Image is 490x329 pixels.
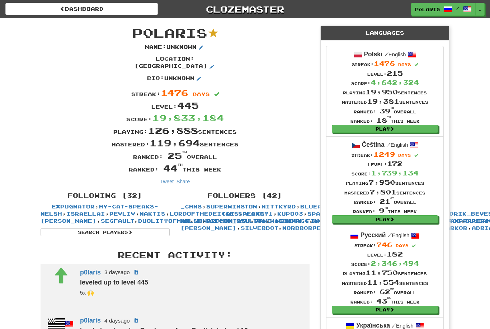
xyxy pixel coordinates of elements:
[392,323,414,329] small: English
[41,218,96,224] a: [PERSON_NAME]
[180,203,202,210] a: _cmns
[41,250,310,260] h3: Recent Activity:
[344,150,425,159] div: Streak:
[342,59,428,68] div: Streak:
[412,244,416,248] span: Streak includes today.
[392,322,396,329] span: /
[367,97,399,105] span: 19,381
[80,268,101,276] a: p0laris
[368,178,395,186] span: 7,950
[342,296,428,306] div: Ranked: this week
[411,3,476,16] a: p0laris /
[262,203,296,210] a: Wittkyrd
[371,169,419,177] span: 1,739,134
[344,187,425,197] div: Mastered sentences
[369,188,396,196] span: 7,801
[387,232,409,238] small: English
[300,203,352,210] a: blueandnerdy
[342,97,428,106] div: Mastered sentences
[313,218,356,224] a: AmenAngelo
[80,317,101,324] a: p0laris
[386,141,391,148] span: /
[332,306,438,314] a: Play
[140,211,165,217] a: Naktis
[35,149,315,162] div: Ranked: overall
[138,218,190,224] a: DuolityOfMan
[35,162,315,174] div: Ranked: this week
[380,288,394,296] span: 62
[41,228,170,236] a: Search Players
[52,203,95,210] a: Expugnator
[147,75,203,83] p: Bio : Unknown
[390,107,394,109] sup: th
[342,78,428,87] div: Score:
[241,225,278,231] a: SilverDot
[321,26,449,41] div: Languages
[35,86,315,99] div: Streak:
[376,297,391,305] span: 43
[180,225,236,231] a: [PERSON_NAME]
[163,163,183,173] span: 44
[145,43,205,52] p: Name : Unknown
[366,269,398,277] span: 11,750
[387,69,403,77] span: 215
[66,211,105,217] a: israellai
[384,207,388,209] sup: th
[344,159,425,168] div: Level:
[206,203,257,210] a: superwinston
[177,100,199,111] span: 445
[456,6,460,11] span: /
[342,259,428,268] div: Score:
[415,6,440,13] span: p0laris
[376,241,392,249] span: 746
[175,189,315,232] div: , , , , , , , , , , , , , , , , , , , , , , , , , , , , , , , , , , , , , , , , ,
[344,168,425,178] div: Score:
[398,153,411,158] span: days
[104,318,130,324] small: 4 days ago
[80,279,148,286] strong: leveled up to level 445
[342,69,428,78] div: Level:
[176,179,190,184] a: Share
[41,192,170,199] h4: Following (32)
[342,268,428,277] div: Playing sentences
[35,189,175,236] div: , , , , , , , , , , , , , , , , , , , , , , , , , , , , , , ,
[387,297,391,300] sup: rd
[332,125,438,133] a: Play
[150,137,200,148] span: 119,694
[169,3,321,15] a: Clozemaster
[270,218,309,224] a: WaggaWagg
[386,142,408,148] small: English
[376,116,391,124] span: 18
[356,322,390,329] strong: Українська
[342,106,428,116] div: Ranked: overall
[366,88,398,96] span: 19,950
[35,124,315,137] div: Playing: sentences
[361,231,386,239] strong: Русский
[35,137,315,149] div: Mastered: sentences
[364,51,382,58] strong: Polski
[344,178,425,187] div: Playing sentences
[373,150,395,158] span: 1249
[390,197,394,199] sup: st
[148,125,198,136] span: 126,888
[387,116,391,118] sup: th
[332,215,438,223] a: Play
[396,243,409,248] span: days
[390,287,394,290] sup: nd
[180,192,310,199] h4: Followers (42)
[384,51,388,57] span: /
[367,278,399,286] span: 11,554
[414,154,418,158] span: Streak includes today.
[342,287,428,296] div: Ranked: overall
[132,25,207,40] span: p0laris
[5,3,158,15] a: Dashboard
[282,225,325,231] a: morbrorper
[342,249,428,259] div: Level:
[35,112,315,124] div: Score:
[387,250,403,258] span: 182
[387,160,402,168] span: 172
[178,163,183,166] sup: th
[161,87,188,98] span: 1476
[35,99,315,112] div: Level:
[387,232,392,238] span: /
